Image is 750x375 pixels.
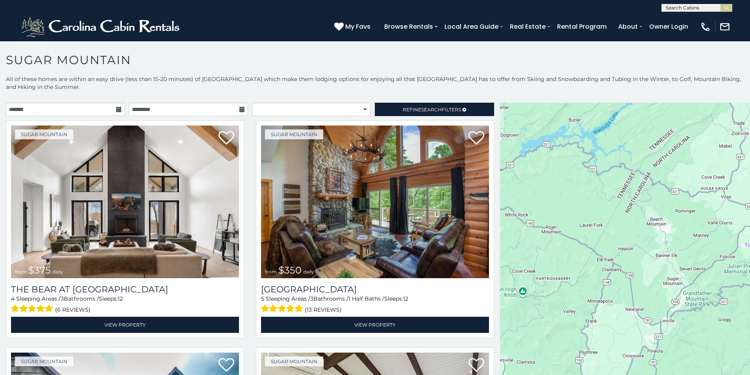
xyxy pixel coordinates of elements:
a: The Bear At [GEOGRAPHIC_DATA] [11,284,239,295]
span: from [15,269,27,275]
a: Add to favorites [219,357,234,374]
a: Sugar Mountain [15,129,73,139]
span: daily [52,269,63,275]
div: Sleeping Areas / Bathrooms / Sleeps: [261,295,489,315]
span: Search [421,107,442,113]
span: 12 [118,295,123,302]
a: My Favs [334,22,372,32]
a: [GEOGRAPHIC_DATA] [261,284,489,295]
span: (13 reviews) [305,305,342,315]
a: Add to favorites [469,130,484,147]
span: 3 [310,295,313,302]
span: 3 [61,295,64,302]
span: $350 [278,264,302,276]
a: Owner Login [645,20,692,33]
div: Sleeping Areas / Bathrooms / Sleeps: [11,295,239,315]
img: phone-regular-white.png [700,21,711,32]
img: The Bear At Sugar Mountain [11,126,239,278]
a: Grouse Moor Lodge from $350 daily [261,126,489,278]
h3: The Bear At Sugar Mountain [11,284,239,295]
h3: Grouse Moor Lodge [261,284,489,295]
span: from [265,269,277,275]
span: (6 reviews) [55,305,91,315]
a: View Property [261,317,489,333]
a: Local Area Guide [441,20,502,33]
a: Sugar Mountain [15,357,73,366]
a: Sugar Mountain [265,129,323,139]
a: Real Estate [506,20,550,33]
a: Sugar Mountain [265,357,323,366]
span: Refine Filters [403,107,461,113]
span: $375 [28,264,51,276]
img: Grouse Moor Lodge [261,126,489,278]
a: Add to favorites [219,130,234,147]
span: daily [303,269,314,275]
a: About [614,20,642,33]
img: White-1-2.png [20,15,183,39]
img: mail-regular-white.png [719,21,730,32]
a: RefineSearchFilters [375,103,494,116]
a: Rental Program [553,20,611,33]
span: 1 Half Baths / [348,295,384,302]
a: The Bear At Sugar Mountain from $375 daily [11,126,239,278]
span: 4 [11,295,15,302]
span: 12 [403,295,408,302]
a: Add to favorites [469,357,484,374]
span: 5 [261,295,264,302]
a: View Property [11,317,239,333]
a: Browse Rentals [380,20,437,33]
span: My Favs [345,22,370,31]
